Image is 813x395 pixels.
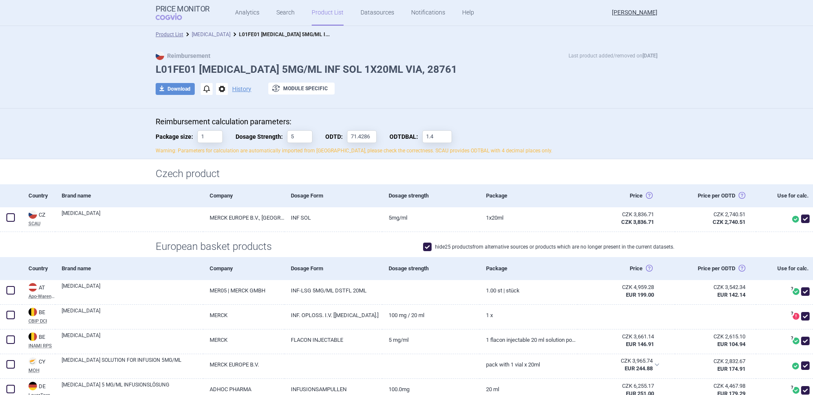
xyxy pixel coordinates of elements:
[681,283,745,291] div: CZK 3,542.34
[325,130,347,143] span: Obvyklá Denní Terapeutická Dávka
[156,168,657,180] h1: Czech product
[203,184,284,207] div: Company
[480,207,577,228] a: 1X20ML
[28,210,55,220] div: CZ
[480,257,577,280] div: Package
[62,332,203,347] a: [MEDICAL_DATA]
[22,257,55,280] div: Country
[284,329,382,350] a: FLACON INJECTABLE
[626,292,654,298] strong: EUR 199.00
[62,209,203,225] a: [MEDICAL_DATA]
[756,257,813,280] div: Use for calc.
[22,307,55,323] a: BEBECBIP DCI
[55,184,203,207] div: Brand name
[268,83,335,94] button: Module specific
[156,63,657,76] h1: L01FE01 [MEDICAL_DATA] 5MG/ML INF SOL 1X20ML VIA, 28761
[717,292,745,298] strong: EUR 142.14
[675,354,756,376] a: CZK 2,832.67EUR 174.91
[621,219,654,225] strong: CZK 3,836.71
[55,257,203,280] div: Brand name
[382,305,480,326] a: 100 mg / 20 ml
[480,280,577,301] a: 1.00 ST | Stück
[28,332,37,341] img: Belgium
[62,356,203,372] a: [MEDICAL_DATA] SOLUTION FOR INFUSION 5MG/ML
[183,30,230,39] li: Cetuximab
[22,356,55,373] a: CYCYMOH
[717,366,745,372] strong: EUR 174.91
[203,329,284,350] a: MERCK
[156,240,657,253] h1: European basket products
[28,308,55,317] div: BE
[28,283,37,292] img: Austria
[22,282,55,299] a: ATATApo-Warenv.III
[713,219,745,225] strong: CZK 2,740.51
[681,333,745,341] div: CZK 2,615.10
[232,86,251,92] button: History
[284,257,382,280] div: Dosage Form
[197,130,223,143] input: Package size:
[681,358,745,365] div: CZK 2,832.67
[584,211,654,218] div: CZK 3,836.71
[675,257,756,280] div: Price per ODTD
[569,52,657,60] p: Last product added/removed on
[717,341,745,347] strong: EUR 104.94
[203,354,284,375] a: MERCK EUROPE B.V.
[28,294,55,299] abbr: Apo-Warenv.III
[681,211,745,218] div: CZK 2,740.51
[423,243,674,251] label: hide 25 products from alternative sources or products which are no longer present in the current ...
[156,52,164,60] img: CZ
[382,207,480,228] a: 5MG/ML
[156,5,210,21] a: Price MonitorCOGVIO
[28,283,55,292] div: AT
[584,382,654,390] div: CZK 6,255.17
[28,343,55,348] abbr: INAMI RPS
[389,130,422,143] span: Obvyklá Denní Terapeutická Dávka Balení
[203,305,284,326] a: MERCK
[28,308,37,316] img: Belgium
[675,329,756,352] a: CZK 2,615.10EUR 104.94
[625,365,653,372] strong: EUR 244.88
[230,30,333,39] li: L01FE01 ERBITUX 5MG/ML INF SOL 1X20ML VIA, 28761
[28,368,55,373] abbr: MOH
[22,209,55,226] a: CZCZSCAU
[156,52,210,59] strong: Reimbursement
[156,5,210,13] strong: Price Monitor
[675,184,756,207] div: Price per ODTD
[22,332,55,348] a: BEBEINAMI RPS
[584,333,654,341] div: CZK 3,661.14
[156,13,194,20] span: COGVIO
[28,357,37,366] img: Cyprus
[284,207,382,228] a: INF SOL
[284,305,382,326] a: INF. OPLOSS. I.V. [[MEDICAL_DATA].]
[28,319,55,323] abbr: CBIP DCI
[62,307,203,322] a: [MEDICAL_DATA]
[284,280,382,301] a: INF-LSG 5MG/ML DSTFL 20ML
[789,286,794,292] span: ?
[642,53,657,59] strong: [DATE]
[156,83,195,95] button: Download
[382,257,480,280] div: Dosage strength
[789,336,794,341] span: ?
[284,184,382,207] div: Dosage Form
[236,130,287,143] span: Dosage Strength:
[789,385,794,390] span: ?
[480,329,577,350] a: 1 flacon injectable 20 ml solution pour perfusion (intraveineuse), 5 mg/ml
[62,282,203,298] a: [MEDICAL_DATA]
[584,283,654,291] div: CZK 4,959.28
[422,130,452,143] input: ODTDBAL:
[577,257,675,280] div: Price
[192,31,230,37] a: [MEDICAL_DATA]
[28,332,55,342] div: BE
[239,30,391,38] strong: L01FE01 [MEDICAL_DATA] 5MG/ML INF SOL 1X20ML VIA, 28761
[626,341,654,347] strong: EUR 146.91
[584,211,654,226] abbr: Česko ex-factory
[28,210,37,219] img: Czech Republic
[382,329,480,350] a: 5 mg/ml
[583,357,653,365] div: CZK 3,965.74
[28,382,37,390] img: Germany
[28,382,55,391] div: DE
[756,184,813,207] div: Use for calc.
[287,130,313,143] input: Dosage Strength:
[156,30,183,39] li: Product List
[675,207,756,229] a: CZK 2,740.51CZK 2,740.51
